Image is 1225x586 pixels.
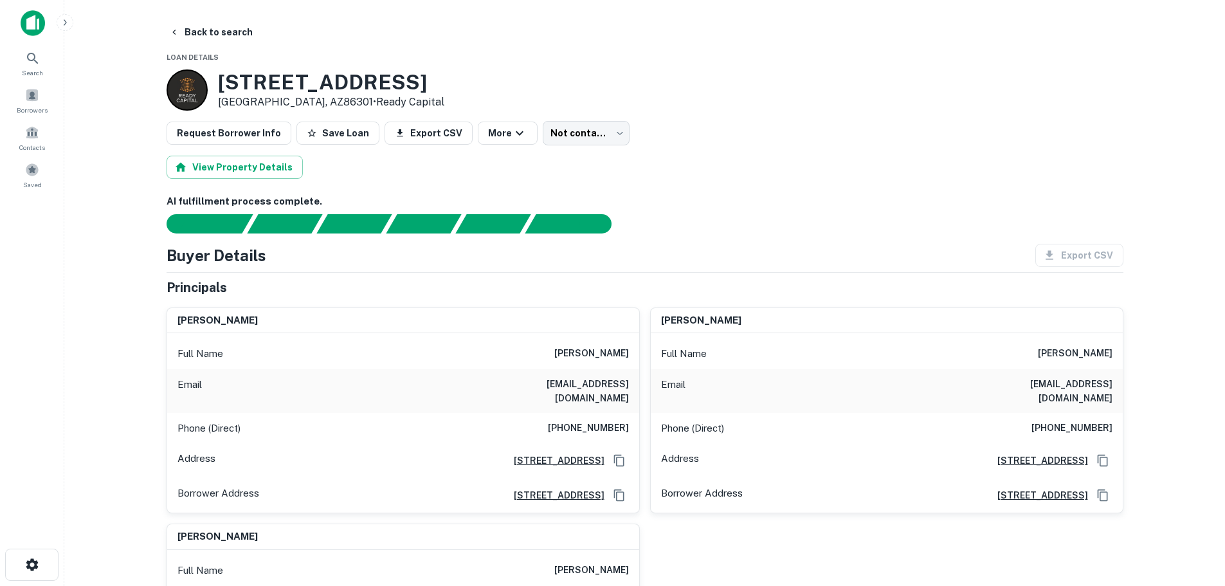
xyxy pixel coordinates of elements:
[296,122,379,145] button: Save Loan
[987,488,1088,502] a: [STREET_ADDRESS]
[218,70,444,95] h3: [STREET_ADDRESS]
[610,451,629,470] button: Copy Address
[548,421,629,436] h6: [PHONE_NUMBER]
[167,53,219,61] span: Loan Details
[1093,486,1112,505] button: Copy Address
[4,158,60,192] a: Saved
[17,105,48,115] span: Borrowers
[167,278,227,297] h5: Principals
[554,346,629,362] h6: [PERSON_NAME]
[177,529,258,544] h6: [PERSON_NAME]
[376,96,444,108] a: Ready Capital
[1038,346,1112,362] h6: [PERSON_NAME]
[958,377,1112,405] h6: [EMAIL_ADDRESS][DOMAIN_NAME]
[987,453,1088,468] a: [STREET_ADDRESS]
[21,10,45,36] img: capitalize-icon.png
[177,346,223,362] p: Full Name
[385,122,473,145] button: Export CSV
[247,214,322,233] div: Your request is received and processing...
[167,156,303,179] button: View Property Details
[661,451,699,470] p: Address
[478,122,538,145] button: More
[4,83,60,118] a: Borrowers
[1031,421,1112,436] h6: [PHONE_NUMBER]
[661,346,707,362] p: Full Name
[543,121,630,145] div: Not contacted
[164,21,258,44] button: Back to search
[661,486,743,505] p: Borrower Address
[23,179,42,190] span: Saved
[177,377,202,405] p: Email
[177,451,215,470] p: Address
[4,120,60,155] a: Contacts
[386,214,461,233] div: Principals found, AI now looking for contact information...
[177,563,223,578] p: Full Name
[525,214,627,233] div: AI fulfillment process complete.
[504,453,604,468] a: [STREET_ADDRESS]
[151,214,248,233] div: Sending borrower request to AI...
[1093,451,1112,470] button: Copy Address
[177,486,259,505] p: Borrower Address
[177,313,258,328] h6: [PERSON_NAME]
[218,95,444,110] p: [GEOGRAPHIC_DATA], AZ86301 •
[4,46,60,80] a: Search
[167,194,1123,209] h6: AI fulfillment process complete.
[504,488,604,502] a: [STREET_ADDRESS]
[554,563,629,578] h6: [PERSON_NAME]
[475,377,629,405] h6: [EMAIL_ADDRESS][DOMAIN_NAME]
[167,244,266,267] h4: Buyer Details
[316,214,392,233] div: Documents found, AI parsing details...
[661,377,685,405] p: Email
[22,68,43,78] span: Search
[19,142,45,152] span: Contacts
[455,214,531,233] div: Principals found, still searching for contact information. This may take time...
[177,421,240,436] p: Phone (Direct)
[610,486,629,505] button: Copy Address
[1161,483,1225,545] iframe: Chat Widget
[167,122,291,145] button: Request Borrower Info
[661,313,741,328] h6: [PERSON_NAME]
[661,421,724,436] p: Phone (Direct)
